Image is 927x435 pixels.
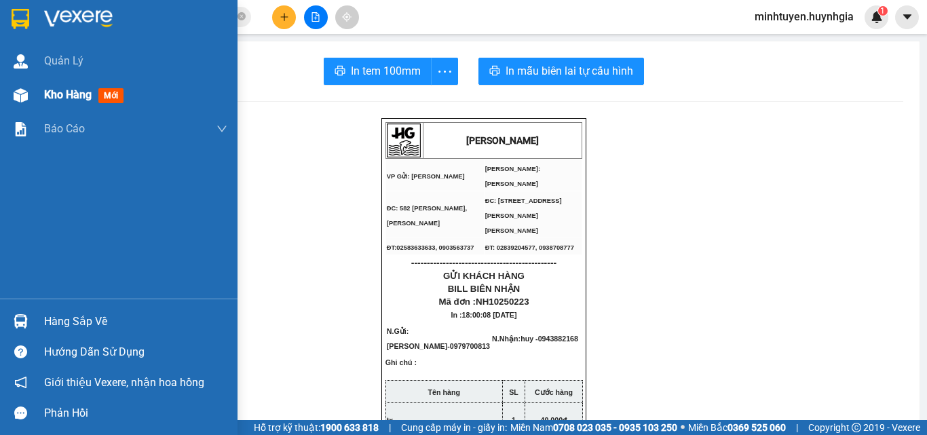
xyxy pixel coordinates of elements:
[510,420,677,435] span: Miền Nam
[320,422,379,433] strong: 1900 633 818
[462,311,517,319] span: 18:00:08 [DATE]
[509,388,518,396] strong: SL
[385,358,417,377] span: Ghi chú :
[485,197,562,234] span: ĐC: [STREET_ADDRESS][PERSON_NAME][PERSON_NAME]
[14,122,28,136] img: solution-icon
[335,5,359,29] button: aim
[216,124,227,134] span: down
[432,63,457,80] span: more
[895,5,919,29] button: caret-down
[387,205,467,227] span: ĐC: 582 [PERSON_NAME], [PERSON_NAME]
[14,88,28,102] img: warehouse-icon
[272,5,296,29] button: plus
[466,135,539,146] strong: [PERSON_NAME]
[401,420,507,435] span: Cung cấp máy in - giấy in:
[681,425,685,430] span: ⚪️
[387,173,465,180] span: VP Gửi: [PERSON_NAME]
[447,342,490,350] span: -
[688,420,786,435] span: Miền Bắc
[478,58,644,85] button: printerIn mẫu biên lai tự cấu hình
[880,6,885,16] span: 1
[387,342,447,350] span: [PERSON_NAME]
[44,342,227,362] div: Hướng dẫn sử dụng
[389,420,391,435] span: |
[98,88,124,103] span: mới
[387,244,474,251] span: ĐT:02583633633, 0903563737
[438,297,529,307] span: Mã đơn :
[443,271,525,281] span: GỬI KHÁCH HÀNG
[450,342,490,350] span: 0979700813
[431,58,458,85] button: more
[14,376,27,389] span: notification
[335,65,345,78] span: printer
[238,12,246,20] span: close-circle
[485,244,574,251] span: ĐT: 02839204577, 0938708777
[351,62,421,79] span: In tem 100mm
[14,345,27,358] span: question-circle
[871,11,883,23] img: icon-new-feature
[852,423,861,432] span: copyright
[44,374,204,391] span: Giới thiệu Vexere, nhận hoa hồng
[254,420,379,435] span: Hỗ trợ kỹ thuật:
[448,284,521,294] span: BILL BIÊN NHẬN
[411,257,556,268] span: ----------------------------------------------
[44,52,83,69] span: Quản Lý
[492,335,578,343] span: N.Nhận:
[535,388,573,396] strong: Cước hàng
[428,388,460,396] strong: Tên hàng
[12,9,29,29] img: logo-vxr
[311,12,320,22] span: file-add
[796,420,798,435] span: |
[304,5,328,29] button: file-add
[476,297,529,307] span: NH10250223
[280,12,289,22] span: plus
[553,422,677,433] strong: 0708 023 035 - 0935 103 250
[387,124,421,157] img: logo
[512,416,516,424] span: 1
[727,422,786,433] strong: 0369 525 060
[44,403,227,423] div: Phản hồi
[14,314,28,328] img: warehouse-icon
[451,311,517,319] span: In :
[878,6,888,16] sup: 1
[538,335,578,343] span: 0943882168
[14,406,27,419] span: message
[485,166,540,187] span: [PERSON_NAME]: [PERSON_NAME]
[14,54,28,69] img: warehouse-icon
[238,11,246,24] span: close-circle
[324,58,432,85] button: printerIn tem 100mm
[342,12,352,22] span: aim
[901,11,913,23] span: caret-down
[387,416,393,424] span: tx
[521,335,578,343] span: huy -
[44,88,92,101] span: Kho hàng
[540,416,567,424] span: 40.000đ
[744,8,865,25] span: minhtuyen.huynhgia
[387,327,490,350] span: N.Gửi:
[506,62,633,79] span: In mẫu biên lai tự cấu hình
[44,311,227,332] div: Hàng sắp về
[489,65,500,78] span: printer
[44,120,85,137] span: Báo cáo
